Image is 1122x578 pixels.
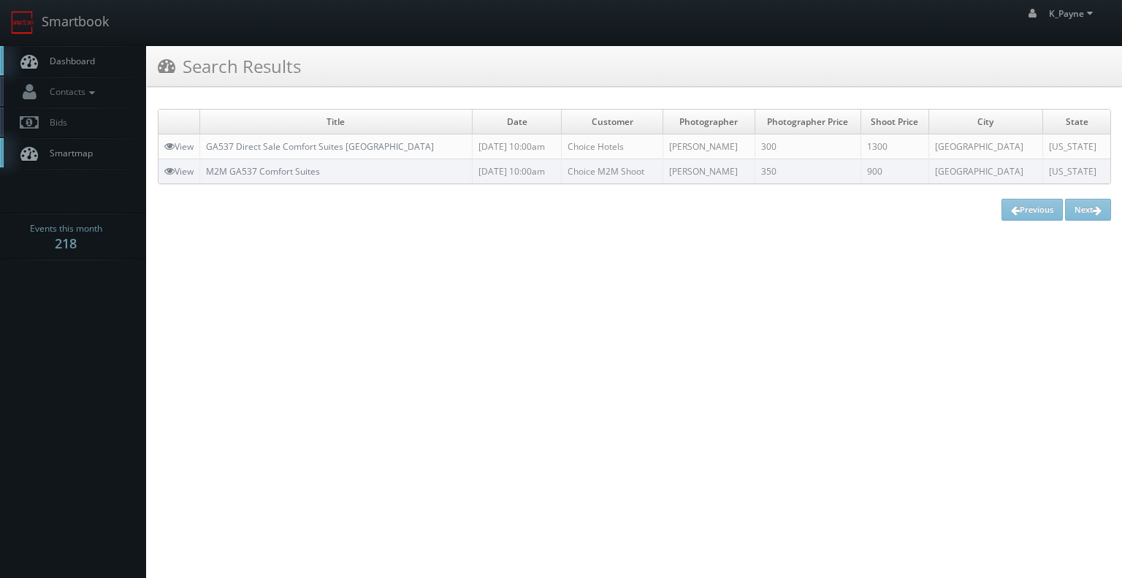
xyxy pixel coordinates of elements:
span: Contacts [42,85,99,98]
td: State [1043,110,1110,134]
td: 350 [755,159,860,184]
td: Date [472,110,561,134]
h3: Search Results [158,53,301,79]
td: Choice M2M Shoot [562,159,663,184]
td: Photographer Price [755,110,860,134]
span: Events this month [30,221,102,236]
td: Photographer [663,110,755,134]
td: Customer [562,110,663,134]
strong: 218 [55,235,77,252]
td: [PERSON_NAME] [663,134,755,159]
td: 1300 [860,134,928,159]
img: smartbook-logo.png [11,11,34,34]
a: View [164,140,194,153]
span: Smartmap [42,147,93,159]
a: View [164,165,194,178]
td: [GEOGRAPHIC_DATA] [928,159,1042,184]
td: 900 [860,159,928,184]
td: [DATE] 10:00am [472,134,561,159]
span: K_Payne [1049,7,1097,20]
span: Dashboard [42,55,95,67]
td: [GEOGRAPHIC_DATA] [928,134,1042,159]
td: [US_STATE] [1043,134,1110,159]
td: Shoot Price [860,110,928,134]
td: Title [200,110,473,134]
a: M2M GA537 Comfort Suites [206,165,320,178]
span: Bids [42,116,67,129]
td: [PERSON_NAME] [663,159,755,184]
td: [US_STATE] [1043,159,1110,184]
td: City [928,110,1042,134]
td: 300 [755,134,860,159]
a: GA537 Direct Sale Comfort Suites [GEOGRAPHIC_DATA] [206,140,434,153]
td: [DATE] 10:00am [472,159,561,184]
td: Choice Hotels [562,134,663,159]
